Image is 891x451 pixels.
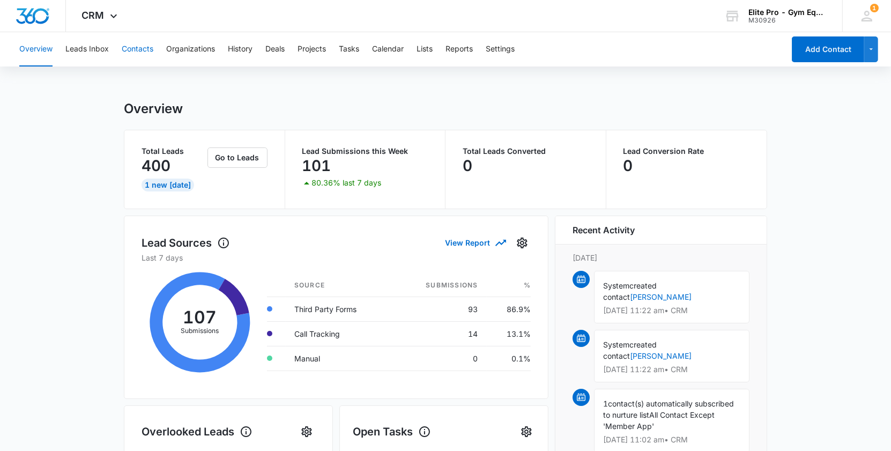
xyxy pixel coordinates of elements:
td: 14 [393,321,487,346]
span: 1 [603,399,608,408]
button: Leads Inbox [65,32,109,66]
div: notifications count [870,4,879,12]
td: 13.1% [487,321,531,346]
td: Call Tracking [286,321,393,346]
div: account id [748,17,827,24]
p: [DATE] 11:02 am • CRM [603,436,740,443]
button: Deals [265,32,285,66]
button: Reports [445,32,473,66]
p: 0 [623,157,633,174]
button: Settings [518,423,535,440]
p: [DATE] 11:22 am • CRM [603,366,740,373]
button: Contacts [122,32,153,66]
h1: Lead Sources [142,235,230,251]
p: Total Leads Converted [463,147,589,155]
button: Organizations [166,32,215,66]
p: Lead Submissions this Week [302,147,428,155]
a: [PERSON_NAME] [630,292,692,301]
span: System [603,281,629,290]
p: Total Leads [142,147,205,155]
button: History [228,32,253,66]
p: 101 [302,157,331,174]
span: System [603,340,629,349]
th: % [487,274,531,297]
button: Lists [417,32,433,66]
td: 0 [393,346,487,371]
td: 0.1% [487,346,531,371]
div: 1 New [DATE] [142,179,194,191]
p: [DATE] [573,252,749,263]
span: contact(s) automatically subscribed to nurture list [603,399,734,419]
p: 0 [463,157,472,174]
th: Submissions [393,274,487,297]
p: Lead Conversion Rate [623,147,750,155]
button: Overview [19,32,53,66]
td: Manual [286,346,393,371]
span: All Contact Except 'Member App' [603,410,715,431]
button: Settings [298,423,315,440]
th: Source [286,274,393,297]
a: [PERSON_NAME] [630,351,692,360]
p: Last 7 days [142,252,531,263]
td: 86.9% [487,297,531,321]
button: View Report [445,233,505,252]
a: Go to Leads [207,153,268,162]
button: Settings [514,234,531,252]
span: created contact [603,281,657,301]
p: [DATE] 11:22 am • CRM [603,307,740,314]
h1: Overlooked Leads [142,424,253,440]
button: Add Contact [792,36,864,62]
h6: Recent Activity [573,224,635,236]
button: Projects [298,32,326,66]
span: CRM [82,10,105,21]
p: 400 [142,157,170,174]
button: Settings [486,32,515,66]
p: 80.36% last 7 days [312,179,382,187]
span: created contact [603,340,657,360]
button: Calendar [372,32,404,66]
td: Third Party Forms [286,297,393,321]
h1: Overview [124,101,183,117]
button: Tasks [339,32,359,66]
div: account name [748,8,827,17]
h1: Open Tasks [353,424,431,440]
span: 1 [870,4,879,12]
button: Go to Leads [207,147,268,168]
td: 93 [393,297,487,321]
